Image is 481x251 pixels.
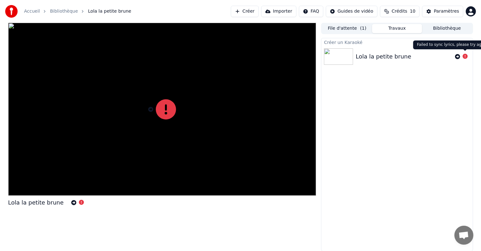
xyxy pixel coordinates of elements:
button: Importer [261,6,296,17]
span: ( 1 ) [360,25,366,32]
div: Lola la petite brune [356,52,411,61]
button: Crédits10 [380,6,420,17]
a: Ouvrir le chat [454,226,473,245]
a: Bibliothèque [50,8,78,15]
nav: breadcrumb [24,8,131,15]
img: youka [5,5,18,18]
div: Créer un Karaoké [321,38,472,46]
button: Travaux [372,24,422,33]
a: Accueil [24,8,40,15]
button: Guides de vidéo [326,6,377,17]
button: FAQ [299,6,323,17]
button: Paramètres [422,6,463,17]
span: Lola la petite brune [88,8,131,15]
button: Bibliothèque [422,24,472,33]
div: Paramètres [434,8,459,15]
span: Crédits [392,8,407,15]
button: File d'attente [322,24,372,33]
span: 10 [410,8,415,15]
button: Créer [231,6,259,17]
div: Lola la petite brune [8,198,64,207]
